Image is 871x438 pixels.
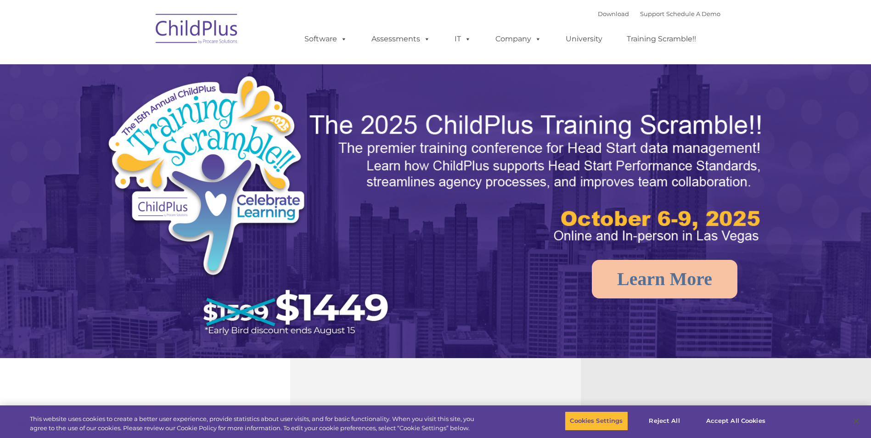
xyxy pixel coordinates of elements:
a: Training Scramble!! [618,30,705,48]
a: Company [486,30,551,48]
font: | [598,10,720,17]
span: Phone number [128,98,167,105]
button: Close [846,411,866,431]
img: ChildPlus by Procare Solutions [151,7,243,53]
a: University [556,30,612,48]
a: Software [295,30,356,48]
a: Support [640,10,664,17]
a: Schedule A Demo [666,10,720,17]
a: Download [598,10,629,17]
button: Cookies Settings [565,411,628,431]
span: Last name [128,61,156,67]
button: Reject All [636,411,693,431]
button: Accept All Cookies [701,411,770,431]
div: This website uses cookies to create a better user experience, provide statistics about user visit... [30,415,479,432]
a: Assessments [362,30,439,48]
a: IT [445,30,480,48]
a: Learn More [592,260,737,298]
